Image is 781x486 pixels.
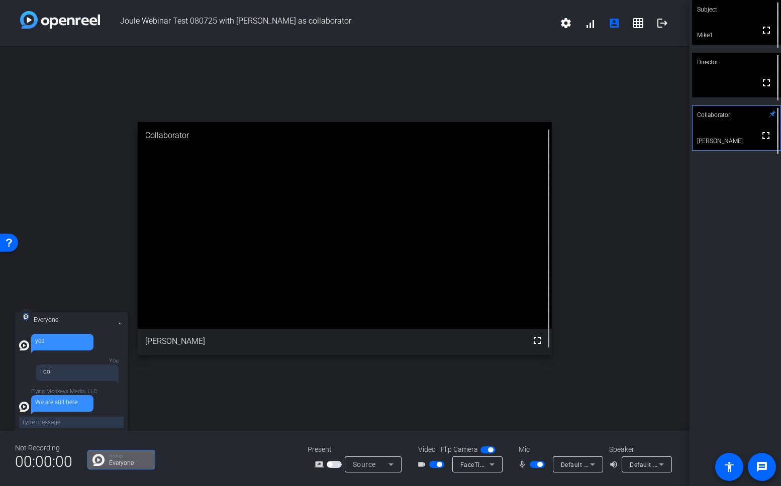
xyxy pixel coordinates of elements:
img: white-gradient.svg [20,11,100,29]
mat-icon: settings [560,17,572,29]
mat-icon: fullscreen [760,77,772,89]
span: Source [353,460,376,468]
div: We are still here [35,399,89,405]
img: all-white.svg [19,402,29,412]
mat-icon: screen_share_outline [315,458,327,470]
img: Chat Icon [92,454,105,466]
mat-icon: accessibility [723,461,735,473]
div: I do! [40,369,115,375]
div: Speaker [609,444,669,455]
div: Mic [509,444,609,455]
span: Video [418,444,436,455]
mat-icon: logout [656,17,668,29]
button: signal_cellular_alt [578,11,602,35]
div: Director [692,53,781,72]
span: Default - MacBook Pro Speakers (Built-in) [630,460,751,468]
p: Everyone [109,460,150,466]
span: 00:00:00 [15,449,72,474]
mat-icon: fullscreen [531,334,543,346]
h3: Everyone [34,317,74,322]
p: Flying Monkeys Media, LLC [31,389,97,394]
mat-icon: grid_on [632,17,644,29]
span: Joule Webinar Test 080725 with [PERSON_NAME] as collaborator [100,11,554,35]
mat-icon: fullscreen [760,130,772,142]
img: all-white.svg [23,313,29,320]
span: Flip Camera [441,444,478,455]
mat-icon: account_box [608,17,620,29]
div: Present [308,444,408,455]
mat-icon: fullscreen [760,24,772,36]
div: Collaborator [138,122,551,149]
p: Group [109,453,150,458]
span: FaceTime HD Camera (3A71:F4B5) [460,460,563,468]
p: You [36,358,119,363]
div: yes [35,338,89,344]
mat-icon: volume_up [609,458,621,470]
div: Not Recording [15,443,72,453]
div: Collaborator [692,105,781,125]
span: Default - MacBook Pro Microphone (Built-in) [561,460,690,468]
mat-icon: message [756,461,768,473]
mat-icon: videocam_outline [417,458,429,470]
img: all-white.svg [19,340,29,350]
mat-icon: mic_none [518,458,530,470]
